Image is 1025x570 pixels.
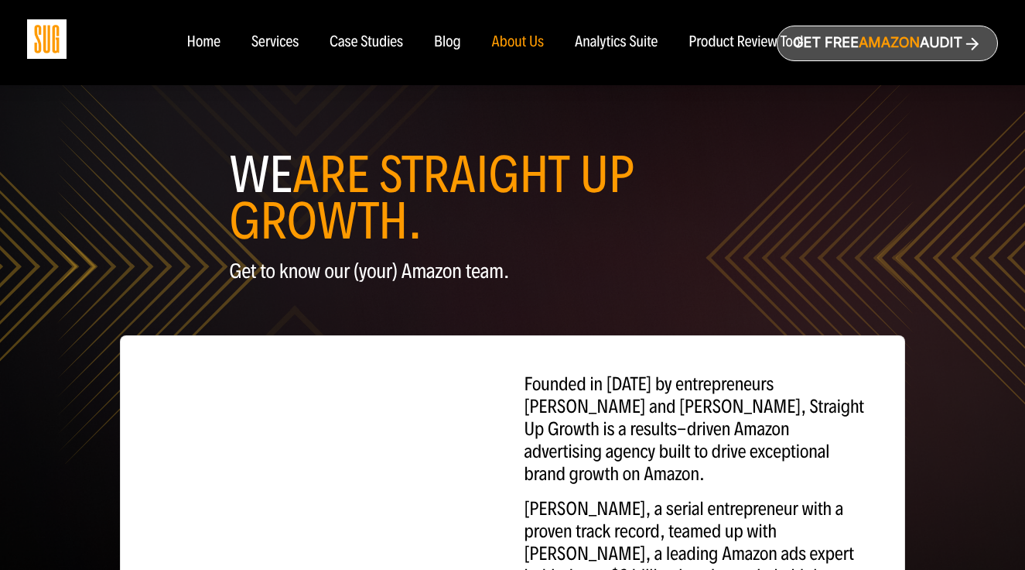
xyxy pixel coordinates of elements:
[251,34,299,51] a: Services
[229,152,795,245] h1: WE
[492,34,545,51] a: About Us
[186,34,220,51] a: Home
[859,35,920,51] span: Amazon
[688,34,803,51] a: Product Review Tool
[777,26,998,61] a: Get freeAmazonAudit
[330,34,403,51] a: Case Studies
[27,19,67,59] img: Sug
[434,34,461,51] a: Blog
[575,34,658,51] a: Analytics Suite
[524,373,867,486] p: Founded in [DATE] by entrepreneurs [PERSON_NAME] and [PERSON_NAME], Straight Up Growth is a resul...
[229,260,795,283] p: Get to know our (your) Amazon team.
[229,144,634,252] span: ARE STRAIGHT UP GROWTH.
